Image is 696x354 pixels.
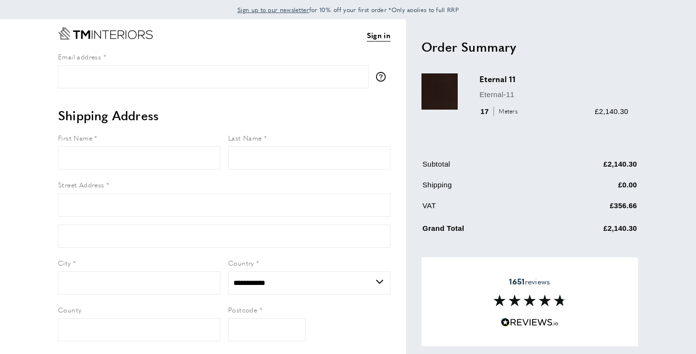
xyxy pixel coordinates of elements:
span: County [58,305,81,314]
td: £2,140.30 [542,158,637,177]
td: £356.66 [542,200,637,219]
td: Shipping [422,179,541,198]
h2: Shipping Address [58,107,391,124]
span: First Name [58,133,92,142]
strong: 1651 [509,276,524,287]
span: Street Address [58,180,104,189]
span: Postcode [228,305,257,314]
td: £0.00 [542,179,637,198]
span: Meters [493,107,520,116]
span: Email address [58,52,101,61]
span: reviews [509,277,550,286]
td: VAT [422,200,541,219]
p: Eternal-11 [479,89,628,100]
td: £2,140.30 [542,221,637,241]
h2: Order Summary [421,38,638,56]
a: Sign in [367,29,391,42]
span: City [58,258,71,268]
a: Go to Home page [58,27,153,40]
a: Sign up to our newsletter [237,5,309,14]
span: £2,140.30 [595,107,628,115]
img: Eternal 11 [421,73,458,110]
td: Grand Total [422,221,541,241]
span: for 10% off your first order *Only applies to full RRP [237,5,459,14]
h3: Eternal 11 [479,73,628,85]
div: 17 [479,106,521,117]
button: More information [376,72,391,82]
img: Reviews.io 5 stars [501,318,559,327]
span: Country [228,258,254,268]
td: Subtotal [422,158,541,177]
img: Reviews section [493,295,566,306]
span: Last Name [228,133,262,142]
span: Apply Discount Code [421,255,492,267]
